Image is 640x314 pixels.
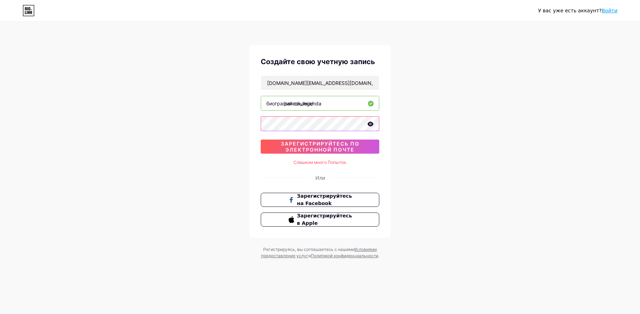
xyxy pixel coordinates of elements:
button: Зарегистрируйтесь в Apple [261,213,379,227]
input: Электронная почта [261,76,379,90]
div: Создайте свою учетную запись [261,56,379,67]
span: зарегистрируйтесь по электронной почте [261,141,379,153]
button: Зарегистрируйтесь на Facebook [261,193,379,207]
span: Зарегистрируйтесь в Apple [297,212,352,227]
button: зарегистрируйтесь по электронной почте [261,140,379,154]
div: Регистрируясь, вы соглашаетесь с нашими и . [260,246,380,259]
div: биография.ссылка/ [266,100,313,107]
a: Войти [602,8,617,13]
div: Или [315,174,325,181]
a: Политикой конфиденциальности [311,253,378,258]
div: У вас уже есть аккаунт? [538,7,617,14]
div: Слишком много Попыток. [261,159,379,166]
input: Имя пользователя [261,96,379,110]
span: Зарегистрируйтесь на Facebook [297,192,352,207]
